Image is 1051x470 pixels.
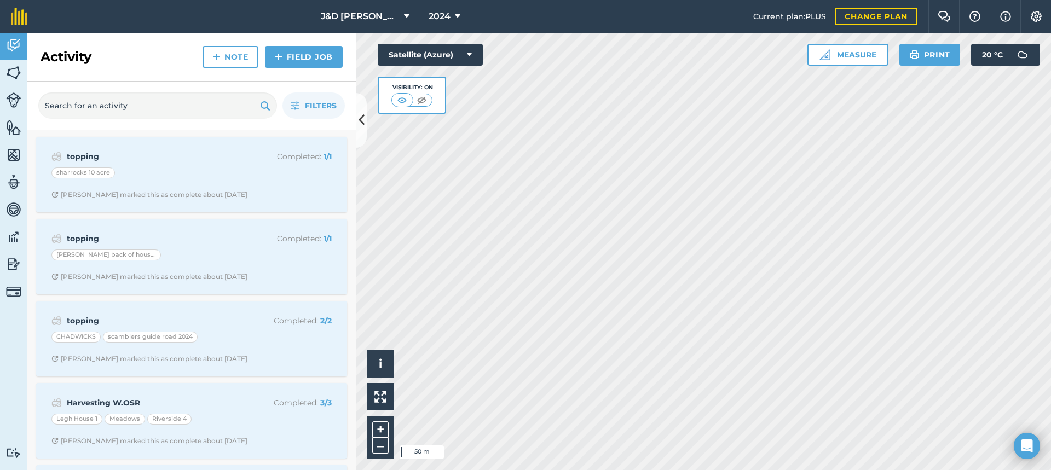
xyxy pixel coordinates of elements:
a: Harvesting W.OSRCompleted: 3/3Legh House 1MeadowsRiverside 4Clock with arrow pointing clockwise[P... [43,390,340,452]
img: A cog icon [1030,11,1043,22]
div: [PERSON_NAME] marked this as complete about [DATE] [51,272,247,281]
span: Filters [305,100,337,112]
img: A question mark icon [968,11,981,22]
img: svg+xml;base64,PHN2ZyB4bWxucz0iaHR0cDovL3d3dy53My5vcmcvMjAwMC9zdmciIHdpZHRoPSI1NiIgaGVpZ2h0PSI2MC... [6,147,21,163]
span: J&D [PERSON_NAME] & sons [321,10,400,23]
a: toppingCompleted: 1/1sharrocks 10 acreClock with arrow pointing clockwise[PERSON_NAME] marked thi... [43,143,340,206]
div: [PERSON_NAME] marked this as complete about [DATE] [51,437,247,445]
input: Search for an activity [38,92,277,119]
img: Clock with arrow pointing clockwise [51,191,59,198]
img: svg+xml;base64,PHN2ZyB4bWxucz0iaHR0cDovL3d3dy53My5vcmcvMjAwMC9zdmciIHdpZHRoPSIxOSIgaGVpZ2h0PSIyNC... [260,99,270,112]
button: 20 °C [971,44,1040,66]
span: Current plan : PLUS [753,10,826,22]
button: Filters [282,92,345,119]
span: i [379,357,382,370]
p: Completed : [245,315,332,327]
a: toppingCompleted: 1/1[PERSON_NAME] back of house 2024Clock with arrow pointing clockwise[PERSON_N... [43,225,340,288]
img: svg+xml;base64,PHN2ZyB4bWxucz0iaHR0cDovL3d3dy53My5vcmcvMjAwMC9zdmciIHdpZHRoPSI1MCIgaGVpZ2h0PSI0MC... [415,95,429,106]
img: svg+xml;base64,PD94bWwgdmVyc2lvbj0iMS4wIiBlbmNvZGluZz0idXRmLTgiPz4KPCEtLSBHZW5lcmF0b3I6IEFkb2JlIE... [6,229,21,245]
strong: 1 / 1 [324,234,332,243]
span: 2024 [429,10,451,23]
img: Clock with arrow pointing clockwise [51,273,59,280]
img: svg+xml;base64,PD94bWwgdmVyc2lvbj0iMS4wIiBlbmNvZGluZz0idXRmLTgiPz4KPCEtLSBHZW5lcmF0b3I6IEFkb2JlIE... [6,256,21,272]
img: Clock with arrow pointing clockwise [51,355,59,362]
img: svg+xml;base64,PD94bWwgdmVyc2lvbj0iMS4wIiBlbmNvZGluZz0idXRmLTgiPz4KPCEtLSBHZW5lcmF0b3I6IEFkb2JlIE... [51,150,62,163]
img: svg+xml;base64,PD94bWwgdmVyc2lvbj0iMS4wIiBlbmNvZGluZz0idXRmLTgiPz4KPCEtLSBHZW5lcmF0b3I6IEFkb2JlIE... [6,448,21,458]
a: toppingCompleted: 2/2CHADWICKSscamblers guide road 2024Clock with arrow pointing clockwise[PERSON... [43,307,340,370]
div: sharrocks 10 acre [51,167,115,178]
a: Field Job [265,46,343,68]
button: Measure [807,44,888,66]
img: svg+xml;base64,PHN2ZyB4bWxucz0iaHR0cDovL3d3dy53My5vcmcvMjAwMC9zdmciIHdpZHRoPSI1NiIgaGVpZ2h0PSI2MC... [6,65,21,81]
img: svg+xml;base64,PHN2ZyB4bWxucz0iaHR0cDovL3d3dy53My5vcmcvMjAwMC9zdmciIHdpZHRoPSIxNyIgaGVpZ2h0PSIxNy... [1000,10,1011,23]
strong: topping [67,150,240,163]
img: svg+xml;base64,PD94bWwgdmVyc2lvbj0iMS4wIiBlbmNvZGluZz0idXRmLTgiPz4KPCEtLSBHZW5lcmF0b3I6IEFkb2JlIE... [1012,44,1033,66]
strong: 1 / 1 [324,152,332,161]
a: Change plan [835,8,917,25]
strong: 3 / 3 [320,398,332,408]
div: [PERSON_NAME] back of house 2024 [51,249,161,260]
img: Clock with arrow pointing clockwise [51,437,59,444]
strong: topping [67,233,240,245]
img: Four arrows, one pointing top left, one top right, one bottom right and the last bottom left [374,391,386,403]
img: svg+xml;base64,PHN2ZyB4bWxucz0iaHR0cDovL3d3dy53My5vcmcvMjAwMC9zdmciIHdpZHRoPSIxNCIgaGVpZ2h0PSIyNC... [275,50,282,63]
img: svg+xml;base64,PHN2ZyB4bWxucz0iaHR0cDovL3d3dy53My5vcmcvMjAwMC9zdmciIHdpZHRoPSIxOSIgaGVpZ2h0PSIyNC... [909,48,920,61]
strong: topping [67,315,240,327]
div: Meadows [105,414,145,425]
div: Visibility: On [391,83,433,92]
h2: Activity [41,48,91,66]
div: Legh House 1 [51,414,102,425]
button: Print [899,44,961,66]
strong: Harvesting W.OSR [67,397,240,409]
button: + [372,421,389,438]
div: CHADWICKS [51,332,101,343]
div: [PERSON_NAME] marked this as complete about [DATE] [51,355,247,363]
img: svg+xml;base64,PD94bWwgdmVyc2lvbj0iMS4wIiBlbmNvZGluZz0idXRmLTgiPz4KPCEtLSBHZW5lcmF0b3I6IEFkb2JlIE... [6,174,21,190]
a: Note [203,46,258,68]
div: [PERSON_NAME] marked this as complete about [DATE] [51,190,247,199]
img: svg+xml;base64,PD94bWwgdmVyc2lvbj0iMS4wIiBlbmNvZGluZz0idXRmLTgiPz4KPCEtLSBHZW5lcmF0b3I6IEFkb2JlIE... [6,37,21,54]
div: Riverside 4 [147,414,192,425]
p: Completed : [245,233,332,245]
div: scamblers guide road 2024 [103,332,198,343]
img: fieldmargin Logo [11,8,27,25]
button: – [372,438,389,454]
span: 20 ° C [982,44,1003,66]
button: i [367,350,394,378]
p: Completed : [245,397,332,409]
img: svg+xml;base64,PD94bWwgdmVyc2lvbj0iMS4wIiBlbmNvZGluZz0idXRmLTgiPz4KPCEtLSBHZW5lcmF0b3I6IEFkb2JlIE... [6,284,21,299]
div: Open Intercom Messenger [1014,433,1040,459]
img: Two speech bubbles overlapping with the left bubble in the forefront [938,11,951,22]
img: svg+xml;base64,PHN2ZyB4bWxucz0iaHR0cDovL3d3dy53My5vcmcvMjAwMC9zdmciIHdpZHRoPSIxNCIgaGVpZ2h0PSIyNC... [212,50,220,63]
img: Ruler icon [819,49,830,60]
img: svg+xml;base64,PD94bWwgdmVyc2lvbj0iMS4wIiBlbmNvZGluZz0idXRmLTgiPz4KPCEtLSBHZW5lcmF0b3I6IEFkb2JlIE... [51,314,62,327]
button: Satellite (Azure) [378,44,483,66]
img: svg+xml;base64,PD94bWwgdmVyc2lvbj0iMS4wIiBlbmNvZGluZz0idXRmLTgiPz4KPCEtLSBHZW5lcmF0b3I6IEFkb2JlIE... [51,232,62,245]
img: svg+xml;base64,PD94bWwgdmVyc2lvbj0iMS4wIiBlbmNvZGluZz0idXRmLTgiPz4KPCEtLSBHZW5lcmF0b3I6IEFkb2JlIE... [6,201,21,218]
img: svg+xml;base64,PD94bWwgdmVyc2lvbj0iMS4wIiBlbmNvZGluZz0idXRmLTgiPz4KPCEtLSBHZW5lcmF0b3I6IEFkb2JlIE... [51,396,62,409]
p: Completed : [245,150,332,163]
strong: 2 / 2 [320,316,332,326]
img: svg+xml;base64,PHN2ZyB4bWxucz0iaHR0cDovL3d3dy53My5vcmcvMjAwMC9zdmciIHdpZHRoPSI1MCIgaGVpZ2h0PSI0MC... [395,95,409,106]
img: svg+xml;base64,PD94bWwgdmVyc2lvbj0iMS4wIiBlbmNvZGluZz0idXRmLTgiPz4KPCEtLSBHZW5lcmF0b3I6IEFkb2JlIE... [6,92,21,108]
img: svg+xml;base64,PHN2ZyB4bWxucz0iaHR0cDovL3d3dy53My5vcmcvMjAwMC9zdmciIHdpZHRoPSI1NiIgaGVpZ2h0PSI2MC... [6,119,21,136]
